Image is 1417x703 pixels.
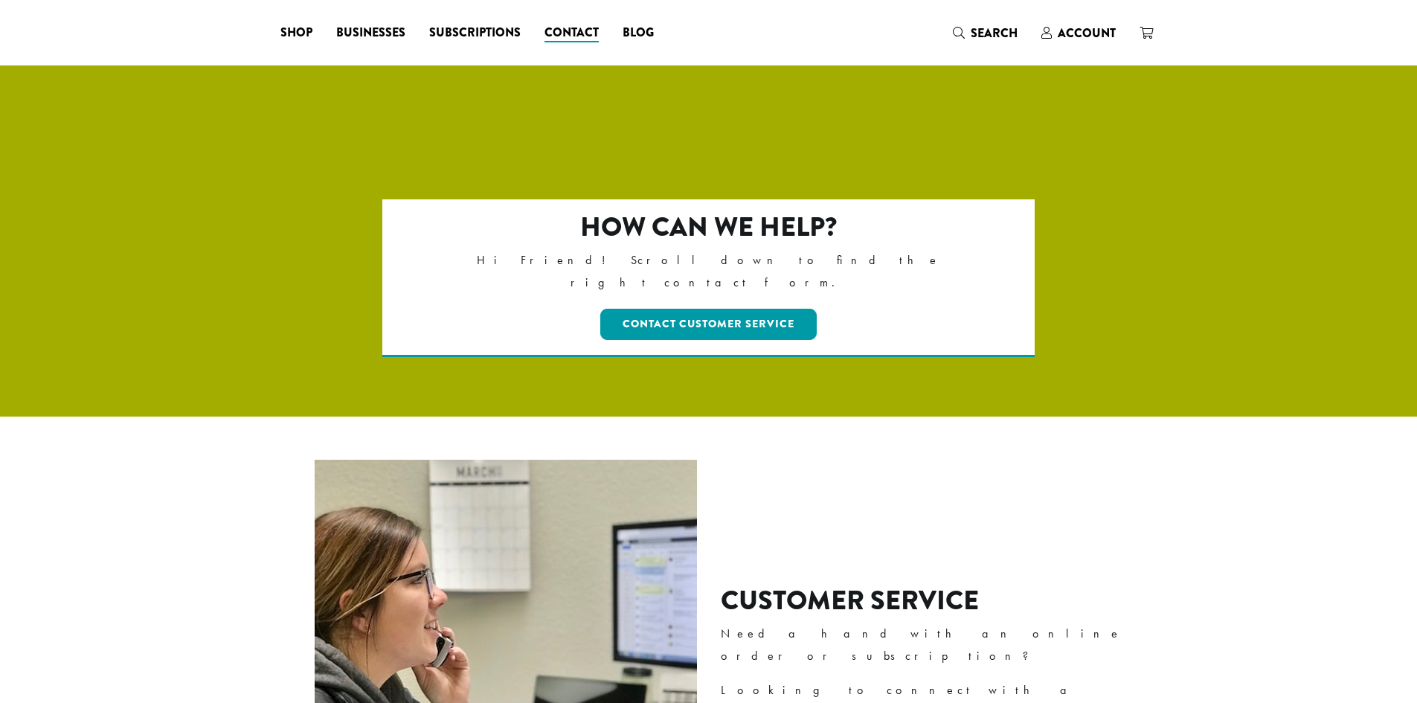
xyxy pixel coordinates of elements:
span: Businesses [336,24,405,42]
span: Subscriptions [429,24,521,42]
a: Contact Customer Service [600,309,817,340]
span: Contact [544,24,599,42]
span: Blog [623,24,654,42]
span: Search [971,25,1018,42]
a: Search [941,21,1029,45]
p: Need a hand with an online order or subscription? [721,623,1144,667]
p: Hi Friend! Scroll down to find the right contact form. [446,249,971,294]
span: Account [1058,25,1116,42]
a: Shop [269,21,324,45]
h2: Customer Service [721,585,1144,617]
span: Shop [280,24,312,42]
h2: How can we help? [446,211,971,243]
